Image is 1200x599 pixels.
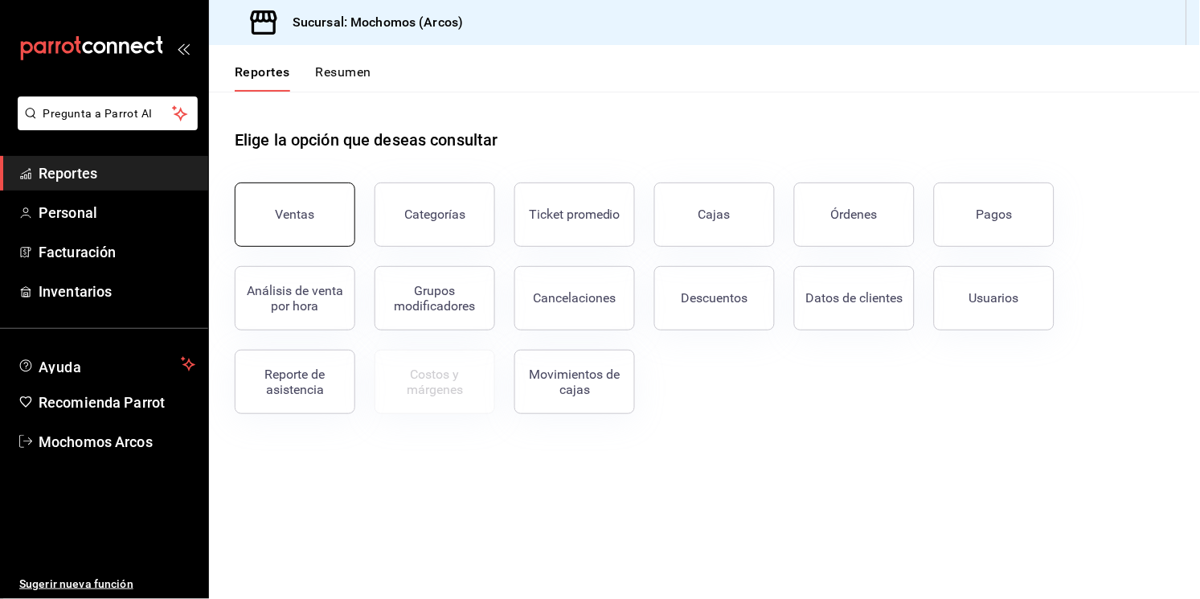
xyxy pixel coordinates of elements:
span: Reportes [39,162,195,184]
span: Sugerir nueva función [19,576,195,593]
div: Cajas [698,207,731,222]
div: navigation tabs [235,64,371,92]
button: Órdenes [794,183,915,247]
span: Ayuda [39,355,174,374]
span: Facturación [39,241,195,263]
span: Recomienda Parrot [39,392,195,413]
span: Inventarios [39,281,195,302]
div: Datos de clientes [806,290,903,306]
button: Grupos modificadores [375,266,495,330]
div: Descuentos [682,290,748,306]
button: Ventas [235,183,355,247]
div: Ventas [276,207,315,222]
h1: Elige la opción que deseas consultar [235,128,498,152]
span: Personal [39,202,195,224]
button: open_drawer_menu [177,42,190,55]
button: Descuentos [654,266,775,330]
button: Datos de clientes [794,266,915,330]
div: Movimientos de cajas [525,367,625,397]
div: Ticket promedio [529,207,620,222]
button: Reportes [235,64,290,92]
a: Pregunta a Parrot AI [11,117,198,133]
div: Análisis de venta por hora [245,283,345,314]
button: Resumen [316,64,371,92]
button: Contrata inventarios para ver este reporte [375,350,495,414]
button: Usuarios [934,266,1055,330]
span: Pregunta a Parrot AI [43,105,173,122]
div: Grupos modificadores [385,283,485,314]
button: Movimientos de cajas [514,350,635,414]
button: Ticket promedio [514,183,635,247]
button: Pregunta a Parrot AI [18,96,198,130]
h3: Sucursal: Mochomos (Arcos) [280,13,463,32]
button: Análisis de venta por hora [235,266,355,330]
div: Pagos [977,207,1013,222]
div: Reporte de asistencia [245,367,345,397]
div: Categorías [404,207,465,222]
div: Órdenes [831,207,878,222]
button: Cancelaciones [514,266,635,330]
div: Cancelaciones [534,290,616,306]
button: Reporte de asistencia [235,350,355,414]
button: Categorías [375,183,495,247]
div: Costos y márgenes [385,367,485,397]
span: Mochomos Arcos [39,431,195,453]
button: Pagos [934,183,1055,247]
div: Usuarios [969,290,1019,306]
button: Cajas [654,183,775,247]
